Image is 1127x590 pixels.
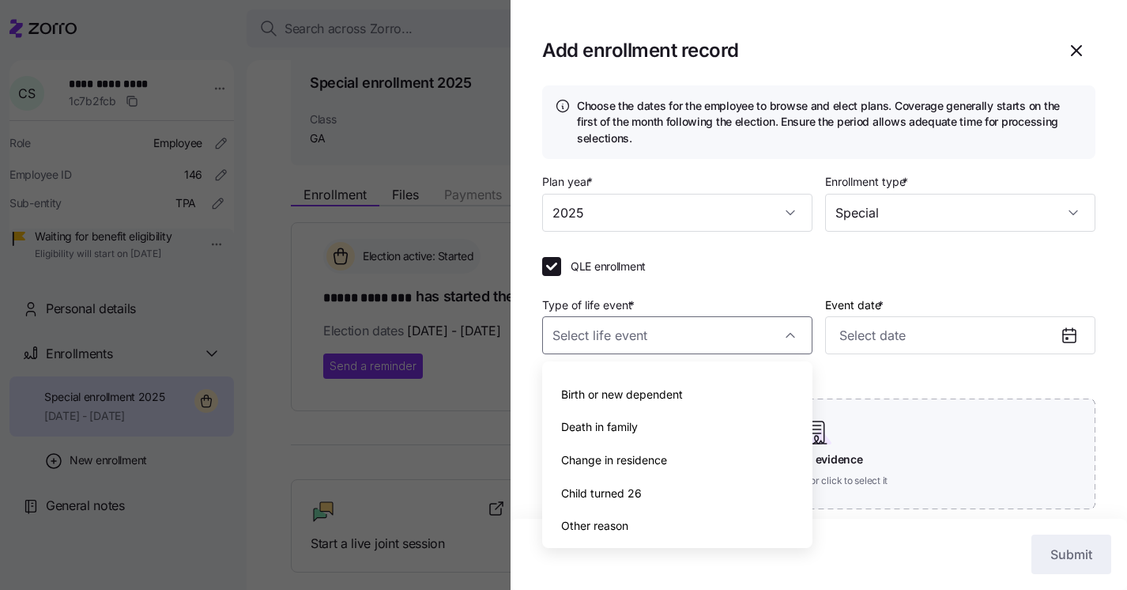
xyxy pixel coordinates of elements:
[561,452,667,469] span: Change in residence
[561,485,642,502] span: Child turned 26
[577,98,1083,146] h4: Choose the dates for the employee to browse and elect plans. Coverage generally starts on the fir...
[561,517,628,535] span: Other reason
[1031,535,1111,574] button: Submit
[571,259,646,274] span: QLE enrollment
[542,38,1045,62] h1: Add enrollment record
[542,173,596,191] label: Plan year
[542,297,638,314] label: Type of life event
[825,173,911,191] label: Enrollment type
[542,316,812,354] input: Select life event
[825,297,887,314] label: Event date
[1050,545,1092,564] span: Submit
[561,386,683,403] span: Birth or new dependent
[825,194,1095,232] input: Enrollment type
[561,418,638,436] span: Death in family
[825,316,1095,354] input: Select date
